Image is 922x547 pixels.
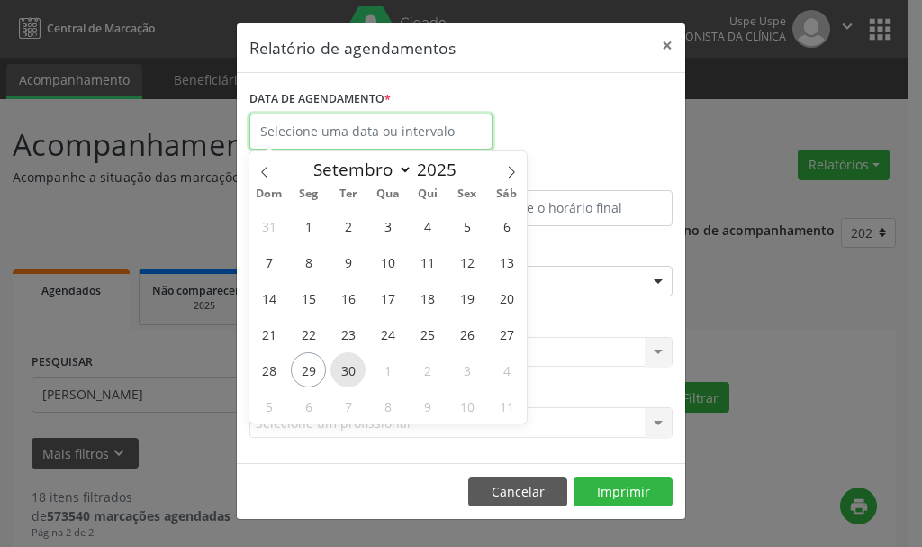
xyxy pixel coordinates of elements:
[449,388,484,424] span: Outubro 10, 2025
[410,352,445,387] span: Outubro 2, 2025
[466,162,673,190] label: ATÉ
[370,388,405,424] span: Outubro 8, 2025
[251,316,286,351] span: Setembro 21, 2025
[449,208,484,243] span: Setembro 5, 2025
[489,280,524,315] span: Setembro 20, 2025
[408,188,447,200] span: Qui
[649,23,685,68] button: Close
[330,280,366,315] span: Setembro 16, 2025
[249,188,289,200] span: Dom
[412,158,472,181] input: Year
[489,208,524,243] span: Setembro 6, 2025
[489,388,524,424] span: Outubro 11, 2025
[410,280,445,315] span: Setembro 18, 2025
[249,114,493,150] input: Selecione uma data ou intervalo
[487,188,527,200] span: Sáb
[468,477,567,507] button: Cancelar
[370,280,405,315] span: Setembro 17, 2025
[249,86,391,114] label: DATA DE AGENDAMENTO
[291,316,326,351] span: Setembro 22, 2025
[291,280,326,315] span: Setembro 15, 2025
[489,316,524,351] span: Setembro 27, 2025
[489,352,524,387] span: Outubro 4, 2025
[251,208,286,243] span: Agosto 31, 2025
[410,388,445,424] span: Outubro 9, 2025
[291,352,326,387] span: Setembro 29, 2025
[370,244,405,279] span: Setembro 10, 2025
[368,188,408,200] span: Qua
[291,388,326,424] span: Outubro 6, 2025
[410,244,445,279] span: Setembro 11, 2025
[410,316,445,351] span: Setembro 25, 2025
[329,188,368,200] span: Ter
[370,208,405,243] span: Setembro 3, 2025
[370,352,405,387] span: Outubro 1, 2025
[249,36,456,59] h5: Relatório de agendamentos
[330,352,366,387] span: Setembro 30, 2025
[449,316,484,351] span: Setembro 26, 2025
[251,388,286,424] span: Outubro 5, 2025
[330,316,366,351] span: Setembro 23, 2025
[291,208,326,243] span: Setembro 1, 2025
[449,352,484,387] span: Outubro 3, 2025
[330,244,366,279] span: Setembro 9, 2025
[370,316,405,351] span: Setembro 24, 2025
[330,208,366,243] span: Setembro 2, 2025
[251,280,286,315] span: Setembro 14, 2025
[449,244,484,279] span: Setembro 12, 2025
[251,352,286,387] span: Setembro 28, 2025
[447,188,487,200] span: Sex
[251,244,286,279] span: Setembro 7, 2025
[489,244,524,279] span: Setembro 13, 2025
[466,190,673,226] input: Selecione o horário final
[289,188,329,200] span: Seg
[304,157,412,182] select: Month
[330,388,366,424] span: Outubro 7, 2025
[291,244,326,279] span: Setembro 8, 2025
[410,208,445,243] span: Setembro 4, 2025
[449,280,484,315] span: Setembro 19, 2025
[574,477,673,507] button: Imprimir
